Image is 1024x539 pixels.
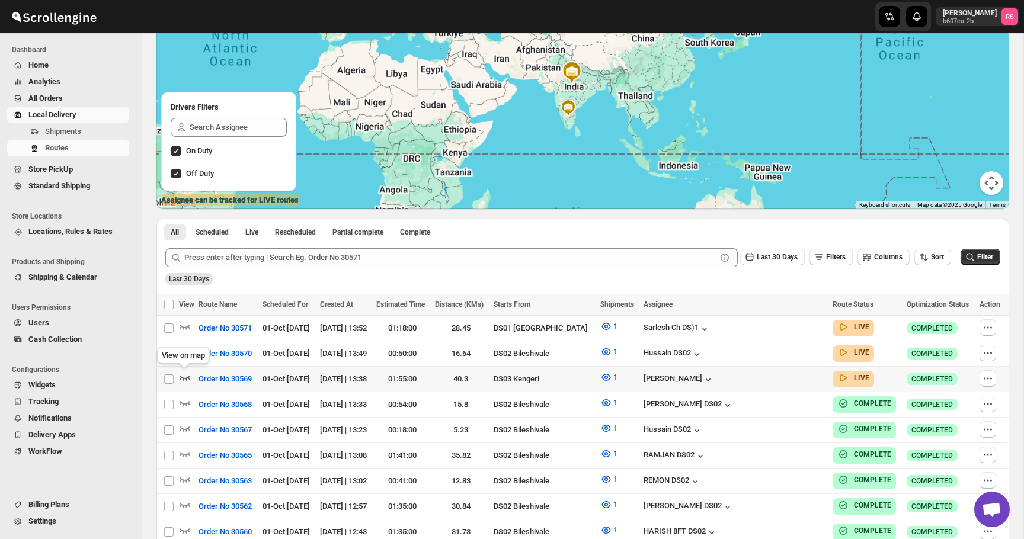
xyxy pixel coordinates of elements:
[320,526,370,538] div: [DATE] | 12:43
[613,373,617,381] span: 1
[320,322,370,334] div: [DATE] | 13:52
[164,224,186,240] button: All routes
[12,303,134,312] span: Users Permissions
[199,348,252,360] span: Order No 30570
[854,399,891,408] b: COMPLETE
[837,423,891,435] button: COMPLETE
[28,60,49,69] span: Home
[7,513,129,530] button: Settings
[494,500,593,512] div: DS02 Bileshivale
[435,475,487,487] div: 12.83
[7,426,129,443] button: Delivery Apps
[184,248,716,267] input: Press enter after typing | Search Eg. Order No 30571
[593,419,625,438] button: 1
[7,496,129,513] button: Billing Plans
[320,348,370,360] div: [DATE] | 13:49
[376,373,428,385] div: 01:55:00
[191,471,259,490] button: Order No 30563
[1001,8,1018,25] span: Romil Seth
[171,227,179,237] span: All
[435,348,487,360] div: 16.64
[809,249,853,265] button: Filters
[28,413,72,422] span: Notifications
[179,300,194,309] span: View
[943,18,997,25] p: b607ea-2b
[191,319,259,338] button: Order No 30571
[199,373,252,385] span: Order No 30569
[28,181,90,190] span: Standard Shipping
[854,501,891,509] b: COMPLETE
[911,451,953,460] span: COMPLETED
[45,143,69,152] span: Routes
[7,410,129,426] button: Notifications
[28,430,76,439] span: Delivery Apps
[28,447,62,455] span: WorkFlow
[613,474,617,483] span: 1
[435,450,487,461] div: 35.82
[320,500,370,512] div: [DATE] | 12:57
[980,300,1000,309] span: Action
[28,335,82,344] span: Cash Collection
[874,253,903,261] span: Columns
[400,227,430,237] span: Complete
[613,500,617,509] span: 1
[28,272,97,281] span: Shipping & Calendar
[376,300,425,309] span: Estimated Time
[943,8,997,18] p: [PERSON_NAME]
[435,300,484,309] span: Distance (KMs)
[199,399,252,410] span: Order No 30568
[644,323,711,335] div: Sarlesh Ch DS)1
[914,249,951,265] button: Sort
[7,90,129,107] button: All Orders
[28,500,69,509] span: Billing Plans
[199,450,252,461] span: Order No 30565
[28,110,76,119] span: Local Delivery
[613,525,617,534] span: 1
[12,365,134,374] span: Configurations
[28,94,63,102] span: All Orders
[28,77,60,86] span: Analytics
[644,450,706,462] button: RAMJAN DS02
[12,211,134,221] span: Store Locations
[837,321,869,333] button: LIVE
[376,399,428,410] div: 00:54:00
[320,373,370,385] div: [DATE] | 13:38
[190,118,287,137] input: Search Assignee
[644,501,734,513] button: [PERSON_NAME] DS02
[376,500,428,512] div: 01:35:00
[911,425,953,435] span: COMPLETED
[613,423,617,432] span: 1
[263,451,310,460] span: 01-Oct | [DATE]
[593,444,625,463] button: 1
[644,300,673,309] span: Assignee
[613,347,617,356] span: 1
[7,331,129,348] button: Cash Collection
[837,448,891,460] button: COMPLETE
[263,502,310,511] span: 01-Oct | [DATE]
[28,318,49,327] span: Users
[376,322,428,334] div: 01:18:00
[199,526,252,538] span: Order No 30560
[600,300,634,309] span: Shipments
[12,45,134,54] span: Dashboard
[859,201,910,209] button: Keyboard shortcuts
[837,346,869,358] button: LIVE
[854,348,869,357] b: LIVE
[644,399,734,411] div: [PERSON_NAME] DS02
[494,373,593,385] div: DS03 Kengeri
[613,398,617,407] span: 1
[854,527,891,535] b: COMPLETE
[644,476,701,487] button: REMON DS02
[907,300,969,309] span: Optimization Status
[263,323,310,332] span: 01-Oct | [DATE]
[7,443,129,460] button: WorkFlow
[644,425,703,437] div: Hussain DS02
[199,500,252,512] span: Order No 30562
[494,475,593,487] div: DS02 Bileshivale
[593,470,625,489] button: 1
[191,370,259,389] button: Order No 30569
[435,500,487,512] div: 30.84
[332,227,383,237] span: Partial complete
[911,323,953,333] span: COMPLETED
